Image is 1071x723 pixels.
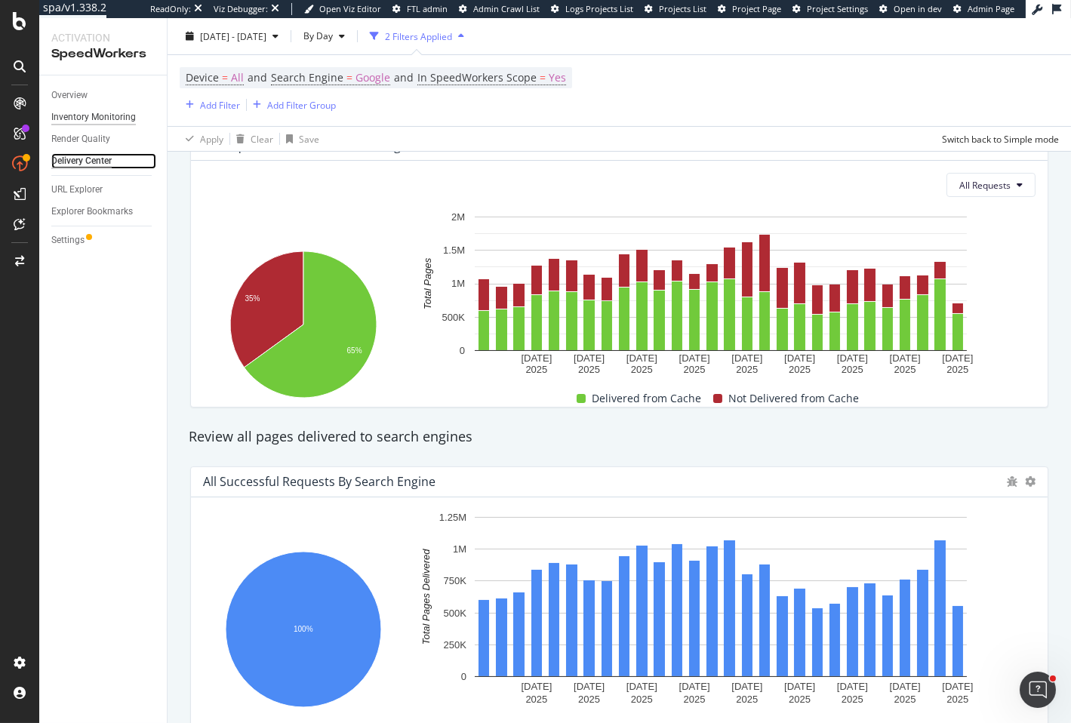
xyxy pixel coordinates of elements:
text: 2025 [683,694,705,705]
button: By Day [297,24,351,48]
div: Explorer Bookmarks [51,204,133,220]
div: Render Quality [51,131,110,147]
div: bug [1007,476,1017,487]
text: [DATE] [574,681,605,692]
div: Settings [51,232,85,248]
div: ReadOnly: [150,3,191,15]
text: 250K [443,639,466,651]
span: Not Delivered from Cache [728,389,859,408]
a: URL Explorer [51,182,156,198]
a: Projects List [645,3,706,15]
div: Overview [51,88,88,103]
text: [DATE] [837,681,868,692]
a: Admin Page [953,3,1014,15]
span: = [222,70,228,85]
text: 2025 [578,694,600,705]
text: 2025 [789,694,811,705]
span: Open Viz Editor [319,3,381,14]
button: Apply [180,127,223,151]
button: Save [280,127,319,151]
span: Projects List [659,3,706,14]
text: [DATE] [521,681,552,692]
text: 2025 [631,365,653,376]
a: Logs Projects List [551,3,633,15]
div: Add Filter [200,98,240,111]
text: [DATE] [942,352,973,364]
span: = [346,70,352,85]
a: Inventory Monitoring [51,109,156,125]
text: 2025 [946,365,968,376]
a: FTL admin [392,3,448,15]
svg: A chart. [203,543,404,717]
a: Open Viz Editor [304,3,381,15]
span: FTL admin [407,3,448,14]
svg: A chart. [203,243,404,407]
text: 2025 [842,365,863,376]
text: 100% [294,625,313,633]
button: All Requests [946,173,1036,197]
text: Total Pages [422,258,433,310]
text: 0 [461,671,466,682]
text: [DATE] [731,352,762,364]
span: All [231,67,244,88]
text: [DATE] [889,681,920,692]
a: Render Quality [51,131,156,147]
a: Project Settings [792,3,868,15]
span: Admin Page [968,3,1014,14]
div: Add Filter Group [267,98,336,111]
span: In SpeedWorkers Scope [417,70,537,85]
text: [DATE] [942,681,973,692]
svg: A chart. [413,209,1028,377]
text: 65% [347,346,362,355]
text: [DATE] [574,352,605,364]
text: 1M [453,543,466,555]
text: [DATE] [837,352,868,364]
text: 2025 [736,365,758,376]
svg: A chart. [413,509,1028,709]
span: Yes [549,67,566,88]
button: Add Filter [180,96,240,114]
span: By Day [297,29,333,42]
text: 35% [245,294,260,303]
text: 2025 [894,365,916,376]
iframe: Intercom live chat [1020,672,1056,708]
a: Open in dev [879,3,942,15]
text: 2025 [842,694,863,705]
span: Logs Projects List [565,3,633,14]
div: Delivery Center [51,153,112,169]
div: Save [299,132,319,145]
text: 750K [443,575,466,586]
span: Admin Crawl List [473,3,540,14]
text: 2025 [946,694,968,705]
button: Clear [230,127,273,151]
text: 500K [443,607,466,618]
div: Activation [51,30,155,45]
text: 2025 [736,694,758,705]
a: Overview [51,88,156,103]
button: 2 Filters Applied [364,24,470,48]
div: Clear [251,132,273,145]
text: 1M [451,278,465,290]
span: and [394,70,414,85]
text: [DATE] [784,352,815,364]
div: All Successful Requests by Search Engine [203,474,435,489]
div: Switch back to Simple mode [942,132,1059,145]
text: 2025 [578,365,600,376]
span: [DATE] - [DATE] [200,29,266,42]
text: 2025 [525,365,547,376]
span: Search Engine [271,70,343,85]
span: Open in dev [894,3,942,14]
text: [DATE] [679,681,709,692]
text: [DATE] [626,352,657,364]
button: Switch back to Simple mode [936,127,1059,151]
div: Apply [200,132,223,145]
span: Project Settings [807,3,868,14]
span: = [540,70,546,85]
text: [DATE] [626,681,657,692]
text: Total Pages Delivered [420,549,432,645]
span: Delivered from Cache [592,389,701,408]
span: and [248,70,267,85]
